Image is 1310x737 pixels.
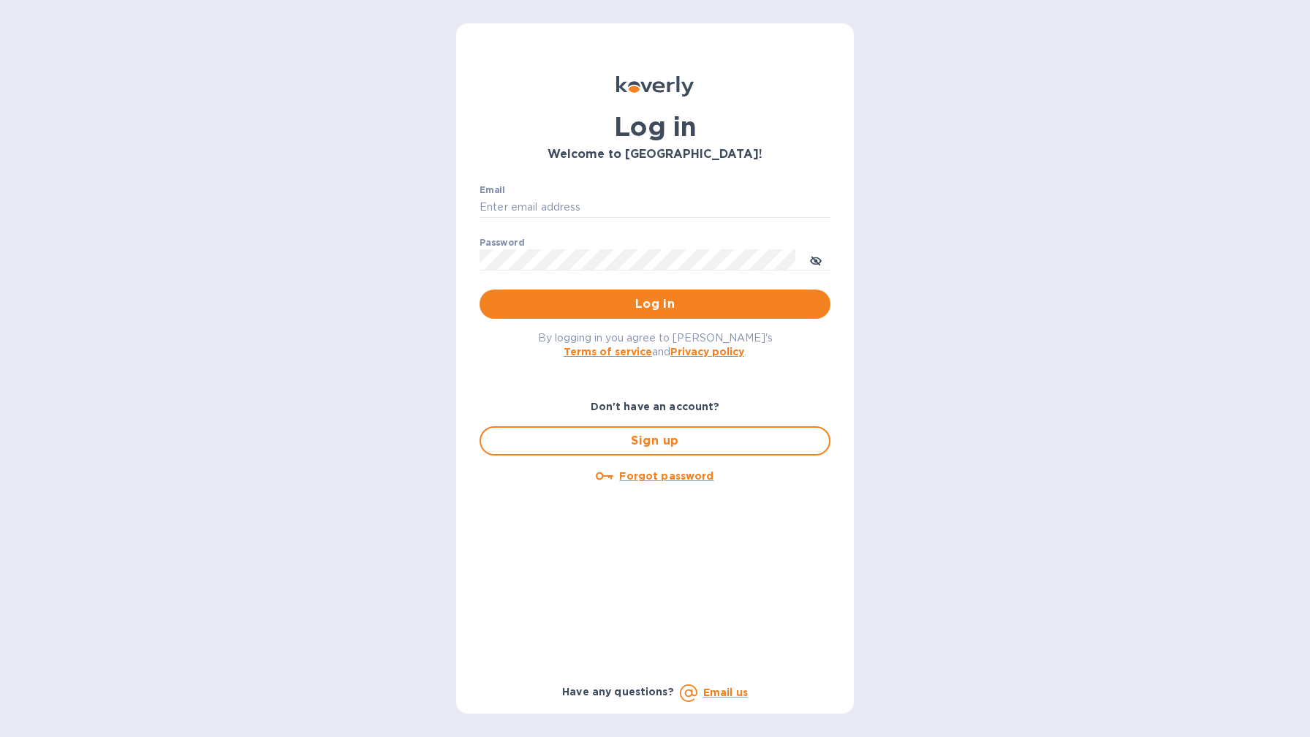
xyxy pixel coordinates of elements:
button: toggle password visibility [801,245,830,274]
a: Privacy policy [670,346,744,358]
h1: Log in [480,111,830,142]
label: Password [480,238,524,247]
h3: Welcome to [GEOGRAPHIC_DATA]! [480,148,830,162]
button: Log in [480,290,830,319]
input: Enter email address [480,197,830,219]
u: Forgot password [619,470,713,482]
a: Terms of service [564,346,652,358]
b: Don't have an account? [591,401,720,412]
label: Email [480,186,505,194]
span: Sign up [493,432,817,450]
button: Sign up [480,426,830,456]
b: Have any questions? [562,686,674,698]
img: Koverly [616,76,694,97]
span: By logging in you agree to [PERSON_NAME]'s and . [538,332,773,358]
a: Email us [703,687,748,698]
span: Log in [491,295,819,313]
